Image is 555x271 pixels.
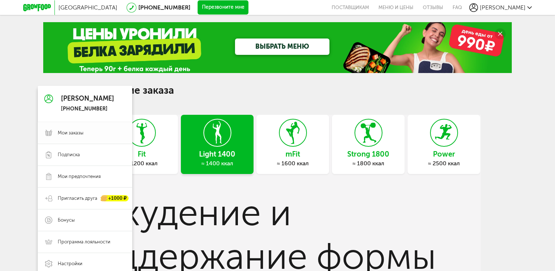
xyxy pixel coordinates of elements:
[58,195,97,202] span: Пригласить друга
[38,144,132,166] a: Подписка
[105,160,178,167] div: ≈ 1200 ккал
[58,239,110,245] span: Программа лояльности
[38,209,132,231] a: Бонусы
[235,39,329,55] a: ВЫБРАТЬ МЕНЮ
[332,160,405,167] div: ≈ 1800 ккал
[74,86,481,95] h1: Оформление заказа
[58,260,82,267] span: Настройки
[38,166,132,187] a: Мои предпочтения
[256,160,329,167] div: ≈ 1600 ккал
[61,106,114,112] div: [PHONE_NUMBER]
[256,150,329,158] h3: mFit
[101,195,129,202] div: +1000 ₽
[38,231,132,253] a: Программа лояльности
[198,0,248,15] button: Перезвоните мне
[61,95,114,102] div: [PERSON_NAME]
[181,160,254,167] div: ≈ 1400 ккал
[58,151,80,158] span: Подписка
[181,150,254,158] h3: Light 1400
[480,4,526,11] span: [PERSON_NAME]
[58,130,84,136] span: Мои заказы
[58,4,117,11] span: [GEOGRAPHIC_DATA]
[38,187,132,209] a: Пригласить друга +1000 ₽
[408,150,480,158] h3: Power
[408,160,480,167] div: ≈ 2500 ккал
[58,173,101,180] span: Мои предпочтения
[58,217,75,223] span: Бонусы
[332,150,405,158] h3: Strong 1800
[138,4,190,11] a: [PHONE_NUMBER]
[105,150,178,158] h3: Fit
[38,122,132,144] a: Мои заказы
